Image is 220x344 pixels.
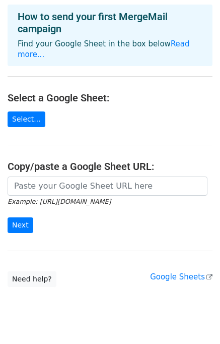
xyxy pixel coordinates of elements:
[8,92,212,104] h4: Select a Google Sheet:
[150,272,212,281] a: Google Sheets
[18,11,202,35] h4: How to send your first MergeMail campaign
[8,111,45,127] a: Select...
[18,39,202,60] p: Find your Google Sheet in the box below
[8,160,212,173] h4: Copy/paste a Google Sheet URL:
[170,296,220,344] iframe: Chat Widget
[8,217,33,233] input: Next
[18,39,190,59] a: Read more...
[8,198,111,205] small: Example: [URL][DOMAIN_NAME]
[8,177,207,196] input: Paste your Google Sheet URL here
[8,271,56,287] a: Need help?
